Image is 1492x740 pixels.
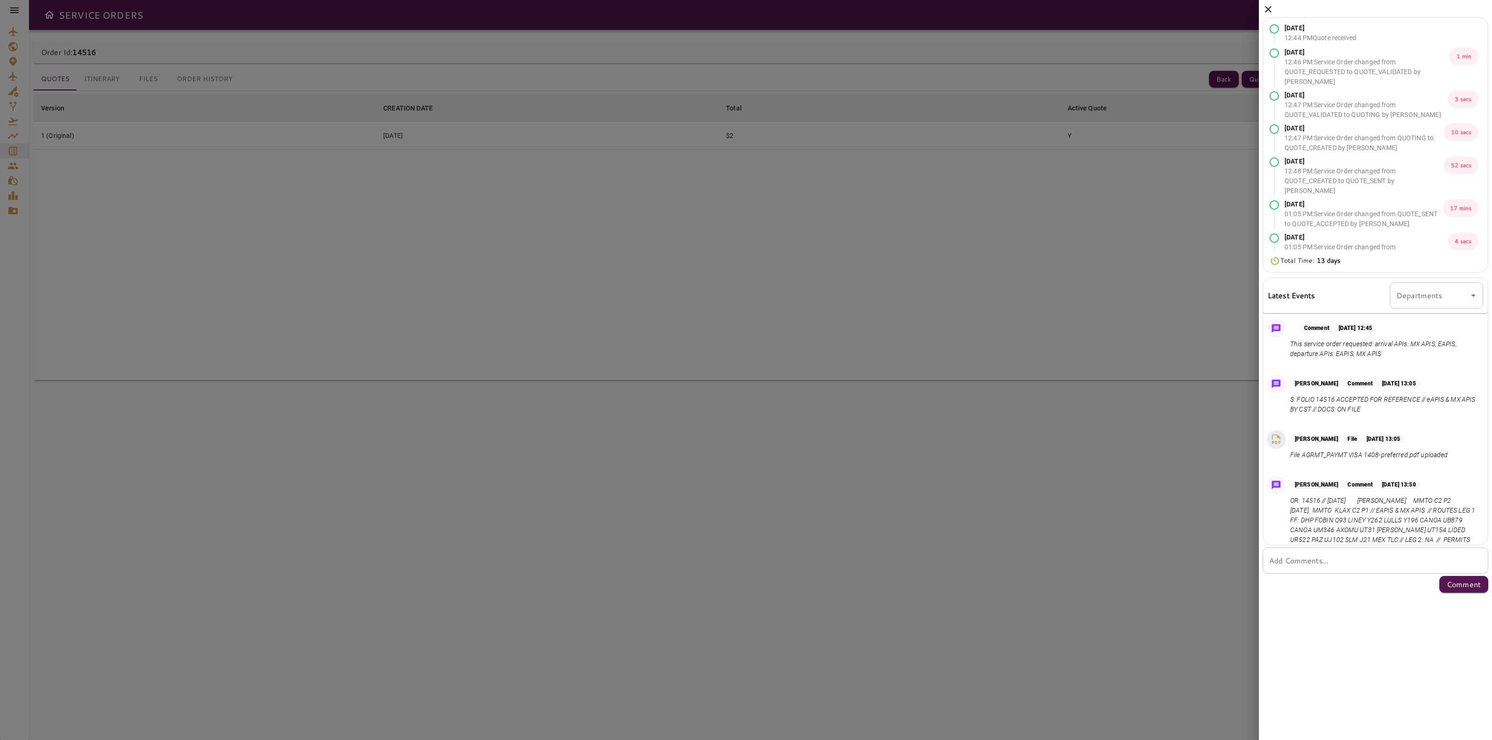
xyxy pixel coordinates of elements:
[1317,256,1341,265] b: 13 days
[1285,100,1448,120] p: 12:47 PM : Service Order changed from QUOTE_VALIDATED to QUOTING by [PERSON_NAME]
[1285,209,1443,229] p: 01:05 PM : Service Order changed from QUOTE_SENT to QUOTE_ACCEPTED by [PERSON_NAME]
[1285,242,1448,272] p: 01:05 PM : Service Order changed from QUOTE_ACCEPTED to AWAITING_ASSIGNMENT by [PERSON_NAME]
[1268,289,1315,301] h6: Latest Events
[1362,435,1405,443] p: [DATE] 13:05
[1285,48,1450,57] p: [DATE]
[1285,166,1444,196] p: 12:48 PM : Service Order changed from QUOTE_CREATED to QUOTE_SENT by [PERSON_NAME]
[1444,157,1478,174] p: 52 secs
[1343,379,1377,388] p: Comment
[1377,480,1420,489] p: [DATE] 13:50
[1343,480,1377,489] p: Comment
[1285,90,1448,100] p: [DATE]
[1299,324,1334,332] p: Comment
[1285,133,1444,153] p: 12:47 PM : Service Order changed from QUOTING to QUOTE_CREATED by [PERSON_NAME]
[1290,496,1479,564] p: QR: 14516 // [DATE] [PERSON_NAME] MMTO C2 P2 [DATE] MMTO KLAX C2 P1 // EAPIS & MX APIS // ROUTES ...
[1443,199,1478,217] p: 17 mins
[1270,256,1280,266] img: Timer Icon
[1439,576,1488,593] button: Comment
[1290,379,1343,388] p: [PERSON_NAME]
[1285,199,1443,209] p: [DATE]
[1285,123,1444,133] p: [DATE]
[1285,157,1444,166] p: [DATE]
[1290,450,1448,460] p: File AGRMT_PAYMT VISA 1408-preferred.pdf uploaded
[1334,324,1377,332] p: [DATE] 12:45
[1280,256,1341,266] p: Total Time:
[1447,579,1481,590] p: Comment
[1290,480,1343,489] p: [PERSON_NAME]
[1270,377,1283,391] img: Message Icon
[1467,289,1480,302] button: Open
[1448,90,1478,108] p: 3 secs
[1343,435,1361,443] p: File
[1377,379,1420,388] p: [DATE] 13:05
[1290,435,1343,443] p: [PERSON_NAME]
[1448,233,1478,250] p: 4 secs
[1285,33,1356,43] p: 12:44 PM Quote received
[1450,48,1478,65] p: 1 min
[1285,23,1356,33] p: [DATE]
[1285,57,1450,87] p: 12:46 PM : Service Order changed from QUOTE_REQUESTED to QUOTE_VALIDATED by [PERSON_NAME]
[1270,479,1283,492] img: Message Icon
[1269,432,1283,446] img: PDF File
[1290,339,1479,359] p: This service order requested: arrival APIs: MX APIS, EAPIS, departure APIs: EAPIS, MX APIS
[1285,233,1448,242] p: [DATE]
[1444,123,1478,141] p: 10 secs
[1290,395,1479,414] p: S: FOLIO 14516 ACCEPTED FOR REFERENCE // eAPIS & MX APIS BY CST // DOCS: ON FILE
[1270,322,1283,335] img: Message Icon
